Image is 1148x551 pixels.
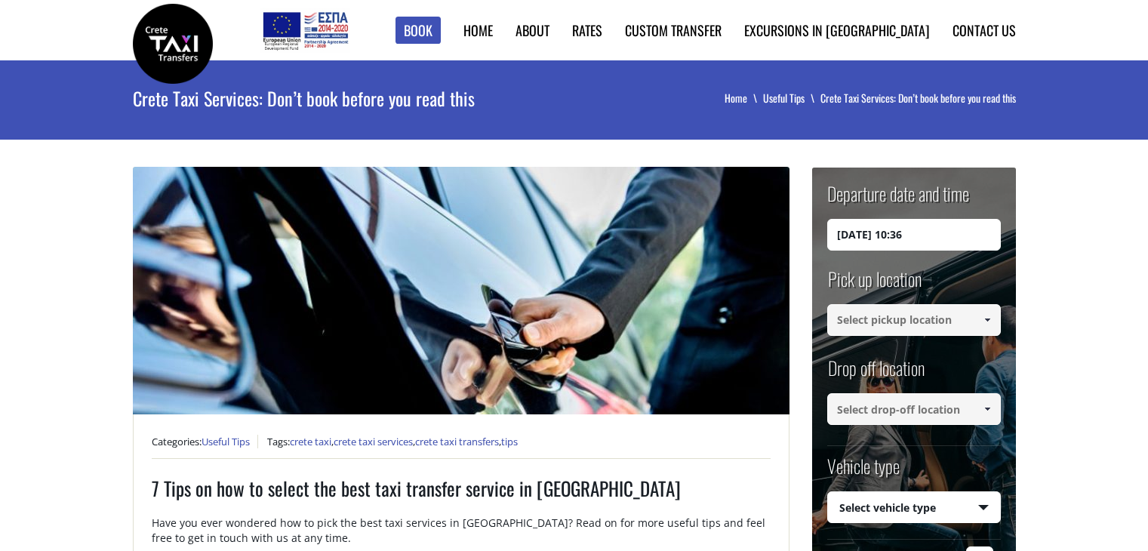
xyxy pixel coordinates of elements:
[267,435,518,448] span: Tags: , , ,
[415,435,499,448] a: crete taxi transfers
[953,20,1016,40] a: Contact us
[463,20,493,40] a: Home
[828,492,1000,524] span: Select vehicle type
[290,435,331,448] a: crete taxi
[820,91,1016,106] li: Crete Taxi Services: Don’t book before you read this
[334,435,413,448] a: crete taxi services
[827,393,1001,425] input: Select drop-off location
[827,266,922,304] label: Pick up location
[152,435,258,448] span: Categories:
[133,34,213,50] a: Crete Taxi Transfers | The best taxi services in Crete | Crete Taxi Transfers
[763,90,820,106] a: Useful Tips
[501,435,518,448] a: tips
[260,8,350,53] img: e-bannersEUERDF180X90.jpg
[202,435,250,448] a: Useful Tips
[744,20,930,40] a: Excursions in [GEOGRAPHIC_DATA]
[974,304,999,336] a: Show All Items
[152,474,681,502] span: 7 Tips on how to select the best taxi transfer service in [GEOGRAPHIC_DATA]
[827,304,1001,336] input: Select pickup location
[133,4,213,84] img: Crete Taxi Transfers | The best taxi services in Crete | Crete Taxi Transfers
[827,355,925,393] label: Drop off location
[974,393,999,425] a: Show All Items
[625,20,722,40] a: Custom Transfer
[152,516,771,546] div: Have you ever wondered how to pick the best taxi services in [GEOGRAPHIC_DATA]? Read on for more ...
[133,60,610,136] h1: Crete Taxi Services: Don’t book before you read this
[516,20,549,40] a: About
[572,20,602,40] a: Rates
[133,167,789,414] img: Crete Taxi Services: Don’t book before you read this
[827,180,969,219] label: Departure date and time
[395,17,441,45] a: Book
[725,90,763,106] a: Home
[827,453,900,491] label: Vehicle type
